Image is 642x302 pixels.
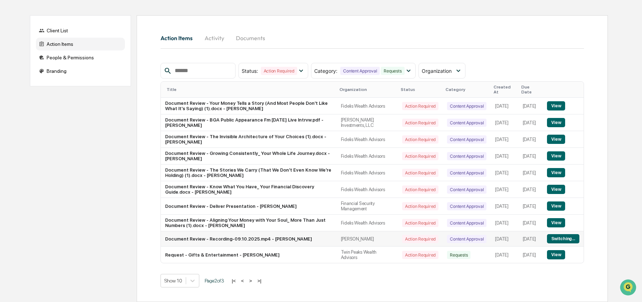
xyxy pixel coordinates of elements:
td: [DATE] [519,215,543,231]
div: activity tabs [160,29,584,47]
td: [DATE] [491,165,518,181]
td: [DATE] [519,114,543,131]
td: Fidelis Wealth Advisors [337,165,398,181]
button: View [547,201,565,211]
div: Action Required [402,185,438,194]
td: [DATE] [491,98,518,114]
td: [DATE] [519,181,543,198]
button: < [239,278,246,284]
td: [DATE] [491,231,518,247]
div: Action Required [402,119,438,127]
div: 🔎 [7,104,13,109]
div: Due Date [521,85,540,95]
td: Fidelis Wealth Advisors [337,98,398,114]
td: Fidelis Wealth Advisors [337,148,398,165]
td: Fidelis Wealth Advisors [337,181,398,198]
div: Organization [340,87,395,92]
td: Document Review - Deliver Presentation - [PERSON_NAME] [161,198,336,215]
div: Action Required [402,219,438,227]
div: Content Approval [447,169,486,177]
td: [DATE] [519,148,543,165]
button: View [547,101,565,110]
button: > [247,278,254,284]
button: Action Items [160,29,198,47]
button: Start new chat [121,56,130,65]
td: [DATE] [491,198,518,215]
div: Content Approval [447,219,486,227]
span: Attestations [59,90,88,97]
button: View [547,168,565,177]
td: [DATE] [491,114,518,131]
div: People & Permissions [36,51,125,64]
button: >| [255,278,263,284]
a: 🗄️Attestations [49,87,91,99]
span: Page 2 of 3 [205,278,224,284]
td: [PERSON_NAME] [337,231,398,247]
button: View [547,218,565,227]
div: Content Approval [447,102,486,110]
td: Financial Security Management [337,198,398,215]
span: Category : [314,68,337,74]
td: [DATE] [491,181,518,198]
div: Action Required [402,235,438,243]
div: Status [401,87,440,92]
div: Category [446,87,488,92]
div: 🗄️ [52,90,57,96]
div: Action Required [402,135,438,144]
td: Document Review - The Invisible Architecture of Your Choices (1).docx - [PERSON_NAME] [161,131,336,148]
td: [DATE] [491,148,518,165]
div: Content Approval [340,67,380,75]
div: Content Approval [447,135,486,144]
a: Powered byPylon [50,120,86,126]
td: Document Review - Aligning Your Money with Your Soul_ More Than Just Numbers (1).docx - [PERSON_N... [161,215,336,231]
button: View [547,185,565,194]
span: Status : [242,68,258,74]
div: Action Required [402,202,438,210]
button: Documents [230,29,271,47]
button: View [547,135,565,144]
img: 1746055101610-c473b297-6a78-478c-a979-82029cc54cd1 [7,54,20,67]
div: Content Approval [447,202,486,210]
td: [DATE] [519,231,543,247]
td: Request - Gifts & Entertainment - [PERSON_NAME] [161,247,336,263]
td: Document Review - Your Money Tells a Story (And Most People Don't Like What It's Saying) (1).docx... [161,98,336,114]
td: Fidelis Wealth Advisors [337,131,398,148]
div: Title [167,87,333,92]
td: Twin Peaks Wealth Advisors [337,247,398,263]
td: [DATE] [491,215,518,231]
button: View [547,250,565,259]
button: Switching... [547,234,579,243]
div: Content Approval [447,152,486,160]
td: Fidelis Wealth Advisors [337,215,398,231]
div: Client List [36,24,125,37]
div: Action Items [36,38,125,50]
div: Action Required [261,67,297,75]
a: 🔎Data Lookup [4,100,48,113]
div: Branding [36,65,125,77]
button: Activity [198,29,230,47]
span: Pylon [71,120,86,126]
iframe: Open customer support [619,279,638,298]
span: Preclearance [14,90,46,97]
td: Document Review - Know What You Have_ Your Financial Discovery Guide.docx - [PERSON_NAME] [161,181,336,198]
span: Organization [422,68,452,74]
div: Action Required [402,152,438,160]
p: How can we help? [7,15,130,26]
div: Requests [447,251,470,259]
td: Document Review - BGA Public Appearance Fm [DATE] Live Intrvw.pdf - [PERSON_NAME] [161,114,336,131]
td: [DATE] [519,165,543,181]
td: [DATE] [491,131,518,148]
div: Content Approval [447,185,486,194]
td: [DATE] [519,247,543,263]
td: [DATE] [519,198,543,215]
div: Start new chat [24,54,117,61]
div: Action Required [402,251,438,259]
td: [DATE] [519,131,543,148]
div: Requests [381,67,404,75]
button: View [547,151,565,161]
div: We're available if you need us! [24,61,90,67]
div: Action Required [402,102,438,110]
td: Document Review - Growing Consistently_ Your Whole Life Journey.docx - [PERSON_NAME] [161,148,336,165]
